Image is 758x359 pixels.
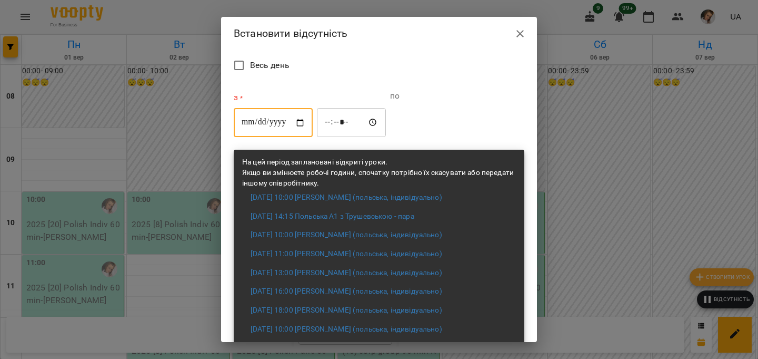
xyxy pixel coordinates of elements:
[250,59,290,72] span: Весь день
[251,268,442,278] a: [DATE] 13:00 [PERSON_NAME] (польська, індивідуально)
[251,305,442,316] a: [DATE] 18:00 [PERSON_NAME] (польська, індивідуально)
[251,211,414,222] a: [DATE] 14:15 Польська А1 з Трушевською - пара
[251,192,442,203] a: [DATE] 10:00 [PERSON_NAME] (польська, індивідуально)
[251,230,442,240] a: [DATE] 10:00 [PERSON_NAME] (польська, індивідуально)
[390,92,400,100] label: по
[251,324,442,335] a: [DATE] 10:00 [PERSON_NAME] (польська, індивідуально)
[234,92,386,104] label: з
[251,249,442,259] a: [DATE] 11:00 [PERSON_NAME] (польська, індивідуально)
[242,158,514,187] span: На цей період заплановані відкриті уроки. Якщо ви змінюєте робочі години, спочатку потрібно їх ск...
[234,25,524,42] h2: Встановити відсутність
[251,286,442,297] a: [DATE] 16:00 [PERSON_NAME] (польська, індивідуально)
